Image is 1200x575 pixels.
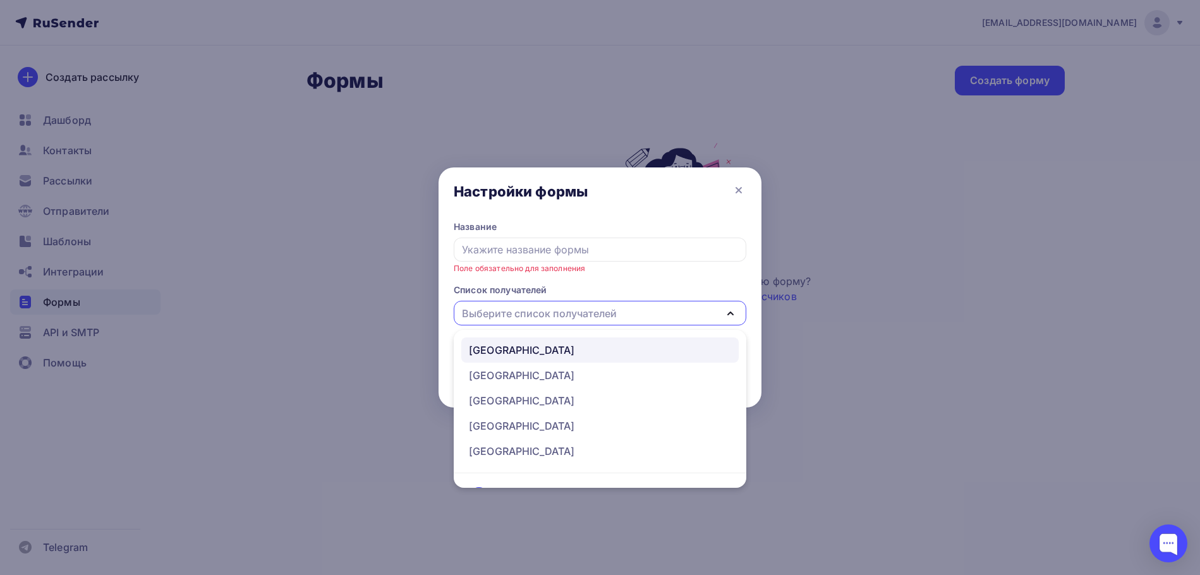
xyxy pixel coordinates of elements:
[454,238,746,262] input: Укажите название формы
[469,444,574,459] div: [GEOGRAPHIC_DATA]
[462,306,617,321] div: Выберите список получателей
[454,330,746,488] ul: Выберите список получателей
[469,418,574,433] div: [GEOGRAPHIC_DATA]
[469,342,574,358] div: [GEOGRAPHIC_DATA]
[454,183,588,200] div: Настройки формы
[454,221,746,238] legend: Название
[469,393,574,408] div: [GEOGRAPHIC_DATA]
[454,263,585,273] small: Поле обязательно для заполнения
[469,368,574,383] div: [GEOGRAPHIC_DATA]
[454,301,746,325] button: Выберите список получателей
[454,284,746,301] legend: Список получателей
